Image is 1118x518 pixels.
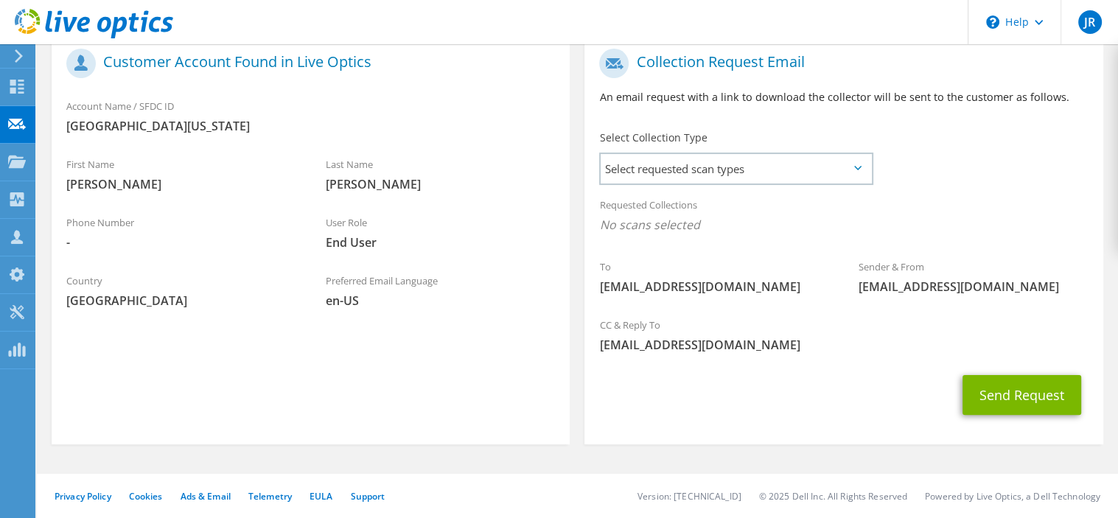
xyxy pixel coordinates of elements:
span: [PERSON_NAME] [326,176,556,192]
div: Last Name [311,149,570,200]
span: [GEOGRAPHIC_DATA] [66,293,296,309]
span: - [66,234,296,251]
span: en-US [326,293,556,309]
span: [EMAIL_ADDRESS][DOMAIN_NAME] [599,279,829,295]
li: Version: [TECHNICAL_ID] [637,490,741,503]
a: Support [350,490,385,503]
li: © 2025 Dell Inc. All Rights Reserved [759,490,907,503]
div: Account Name / SFDC ID [52,91,570,141]
svg: \n [986,15,999,29]
span: [GEOGRAPHIC_DATA][US_STATE] [66,118,555,134]
span: Select requested scan types [601,154,871,183]
div: Preferred Email Language [311,265,570,316]
li: Powered by Live Optics, a Dell Technology [925,490,1100,503]
span: [EMAIL_ADDRESS][DOMAIN_NAME] [599,337,1088,353]
span: [PERSON_NAME] [66,176,296,192]
div: Phone Number [52,207,311,258]
label: Select Collection Type [599,130,707,145]
span: JR [1078,10,1102,34]
div: To [584,251,844,302]
a: Privacy Policy [55,490,111,503]
div: Sender & From [844,251,1103,302]
button: Send Request [962,375,1081,415]
h1: Collection Request Email [599,49,1080,78]
div: Country [52,265,311,316]
div: Requested Collections [584,189,1103,244]
a: Cookies [129,490,163,503]
p: An email request with a link to download the collector will be sent to the customer as follows. [599,89,1088,105]
h1: Customer Account Found in Live Optics [66,49,548,78]
div: CC & Reply To [584,309,1103,360]
span: End User [326,234,556,251]
a: EULA [310,490,332,503]
div: User Role [311,207,570,258]
span: No scans selected [599,217,1088,233]
div: First Name [52,149,311,200]
span: [EMAIL_ADDRESS][DOMAIN_NAME] [859,279,1089,295]
a: Telemetry [248,490,292,503]
a: Ads & Email [181,490,231,503]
